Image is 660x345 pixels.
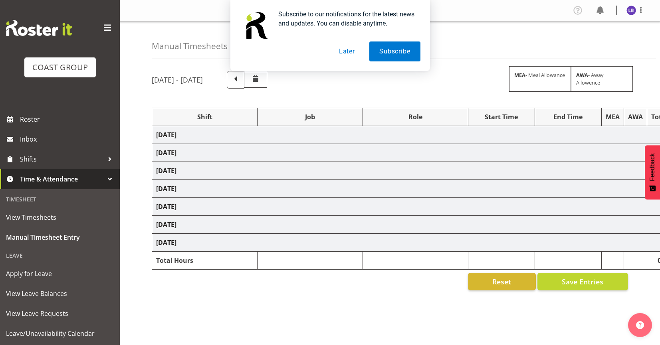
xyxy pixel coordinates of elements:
div: Shift [156,112,253,122]
td: Total Hours [152,252,258,270]
div: MEA [606,112,620,122]
a: Leave/Unavailability Calendar [2,323,118,343]
div: End Time [539,112,597,122]
span: Leave/Unavailability Calendar [6,327,114,339]
div: Role [367,112,464,122]
div: Subscribe to our notifications for the latest news and updates. You can disable anytime. [272,10,420,28]
div: Leave [2,247,118,264]
span: Feedback [649,153,656,181]
span: Inbox [20,133,116,145]
a: Manual Timesheet Entry [2,227,118,247]
span: View Timesheets [6,211,114,223]
span: Manual Timesheet Entry [6,231,114,243]
div: Job [262,112,359,122]
span: View Leave Balances [6,288,114,300]
span: View Leave Requests [6,308,114,319]
a: View Leave Balances [2,284,118,304]
div: Start Time [472,112,531,122]
span: Shifts [20,153,104,165]
div: - Meal Allowance [509,66,571,92]
button: Feedback - Show survey [645,145,660,199]
h5: [DATE] - [DATE] [152,75,203,84]
a: View Leave Requests [2,304,118,323]
div: - Away Allowence [571,66,633,92]
img: notification icon [240,10,272,41]
button: Subscribe [369,41,420,61]
img: help-xxl-2.png [636,321,644,329]
a: Apply for Leave [2,264,118,284]
span: Time & Attendance [20,173,104,185]
span: Save Entries [562,276,603,287]
strong: AWA [576,71,588,79]
span: Apply for Leave [6,268,114,280]
strong: MEA [514,71,525,79]
div: AWA [628,112,643,122]
span: Reset [492,276,511,287]
button: Later [329,41,365,61]
div: Timesheet [2,191,118,207]
button: Reset [468,273,536,290]
span: Roster [20,113,116,125]
button: Save Entries [537,273,628,290]
a: View Timesheets [2,207,118,227]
